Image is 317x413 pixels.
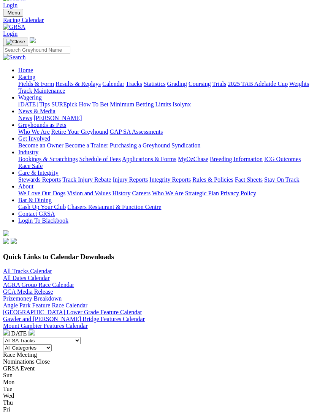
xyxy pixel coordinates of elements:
[3,351,314,358] div: Race Meeting
[3,54,26,61] img: Search
[3,372,314,379] div: Sun
[18,81,54,87] a: Fields & Form
[18,81,314,94] div: Racing
[51,128,108,135] a: Retire Your Greyhound
[18,108,55,114] a: News & Media
[3,268,52,274] a: All Tracks Calendar
[3,379,314,386] div: Mon
[212,81,226,87] a: Trials
[3,316,145,322] a: Gawler and [PERSON_NAME] Bridge Features Calendar
[102,81,124,87] a: Calendar
[6,39,25,45] img: Close
[3,309,142,315] a: [GEOGRAPHIC_DATA] Lower Grade Feature Calendar
[228,81,288,87] a: 2025 TAB Adelaide Cup
[62,176,111,183] a: Track Injury Rebate
[3,2,17,8] a: Login
[3,329,9,335] img: chevron-left-pager-white.svg
[18,149,38,155] a: Industry
[18,101,50,108] a: [DATE] Tips
[18,217,68,224] a: Login To Blackbook
[126,81,142,87] a: Tracks
[171,142,200,149] a: Syndication
[3,38,28,46] button: Toggle navigation
[167,81,187,87] a: Grading
[149,176,191,183] a: Integrity Reports
[3,9,23,17] button: Toggle navigation
[3,288,53,295] a: GCA Media Release
[18,94,42,101] a: Wagering
[210,156,263,162] a: Breeding Information
[18,197,52,203] a: Bar & Dining
[18,115,314,122] div: News & Media
[18,101,314,108] div: Wagering
[152,190,184,196] a: Who We Are
[3,329,314,337] div: [DATE]
[11,238,17,244] img: twitter.svg
[110,128,163,135] a: GAP SA Assessments
[3,365,314,372] div: GRSA Event
[18,190,314,197] div: About
[18,115,32,121] a: News
[3,392,314,399] div: Wed
[51,101,77,108] a: SUREpick
[122,156,176,162] a: Applications & Forms
[189,81,211,87] a: Coursing
[3,24,25,30] img: GRSA
[18,87,65,94] a: Track Maintenance
[18,169,59,176] a: Care & Integrity
[3,17,314,24] a: Racing Calendar
[264,156,301,162] a: ICG Outcomes
[55,81,101,87] a: Results & Replays
[18,67,33,73] a: Home
[3,30,17,37] a: Login
[3,238,9,244] img: facebook.svg
[173,101,191,108] a: Isolynx
[289,81,309,87] a: Weights
[18,204,314,210] div: Bar & Dining
[18,122,66,128] a: Greyhounds as Pets
[132,190,151,196] a: Careers
[30,37,36,43] img: logo-grsa-white.png
[79,156,120,162] a: Schedule of Fees
[18,204,66,210] a: Cash Up Your Club
[3,399,314,406] div: Thu
[67,204,161,210] a: Chasers Restaurant & Function Centre
[18,190,65,196] a: We Love Our Dogs
[18,135,50,142] a: Get Involved
[3,282,74,288] a: AGRA Group Race Calendar
[3,230,9,236] img: logo-grsa-white.png
[18,74,35,80] a: Racing
[18,142,63,149] a: Become an Owner
[264,176,299,183] a: Stay On Track
[220,190,256,196] a: Privacy Policy
[65,142,108,149] a: Become a Trainer
[3,253,314,261] h3: Quick Links to Calendar Downloads
[3,275,50,281] a: All Dates Calendar
[18,176,314,183] div: Care & Integrity
[3,46,70,54] input: Search
[29,329,35,335] img: chevron-right-pager-white.svg
[3,358,314,365] div: Nominations Close
[18,176,61,183] a: Stewards Reports
[192,176,233,183] a: Rules & Policies
[110,142,170,149] a: Purchasing a Greyhound
[18,163,43,169] a: Race Safe
[33,115,82,121] a: [PERSON_NAME]
[3,406,314,413] div: Fri
[112,190,130,196] a: History
[67,190,111,196] a: Vision and Values
[235,176,263,183] a: Fact Sheets
[113,176,148,183] a: Injury Reports
[79,101,109,108] a: How To Bet
[144,81,166,87] a: Statistics
[178,156,208,162] a: MyOzChase
[3,323,88,329] a: Mount Gambier Features Calendar
[3,302,87,309] a: Angle Park Feature Race Calendar
[18,210,55,217] a: Contact GRSA
[110,101,171,108] a: Minimum Betting Limits
[8,10,20,16] span: Menu
[3,295,62,302] a: Prizemoney Breakdown
[18,128,314,135] div: Greyhounds as Pets
[18,128,50,135] a: Who We Are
